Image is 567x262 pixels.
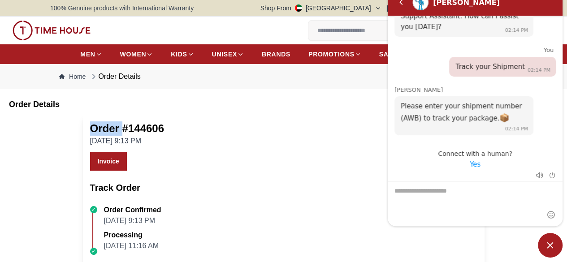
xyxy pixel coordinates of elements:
[120,50,147,59] span: WOMEN
[104,230,159,241] p: Processing
[538,233,563,258] span: Minimize live chat window
[13,21,91,40] img: ...
[379,50,397,59] span: SALE
[262,50,290,59] span: BRANDS
[308,50,355,59] span: PROMOTIONS
[50,64,517,89] nav: Breadcrumb
[260,4,381,13] button: Shop From[GEOGRAPHIC_DATA]
[9,98,558,111] h6: Order Details
[171,50,187,59] span: KIDS
[212,46,244,62] a: UNISEX
[262,46,290,62] a: BRANDS
[308,46,361,62] a: PROMOTIONS
[171,46,194,62] a: KIDS
[80,46,102,62] a: MEN
[90,136,164,146] p: [DATE] 9:13 PM
[104,215,161,226] p: [DATE] 9:13 PM
[538,233,563,258] div: Chat Widget
[80,50,95,59] span: MEN
[90,121,164,136] h1: Order # 144606
[104,241,159,251] p: [DATE] 11:16 AM
[50,4,194,13] span: 100% Genuine products with International Warranty
[104,205,161,215] p: Order Confirmed
[120,46,153,62] a: WOMEN
[59,72,86,81] a: Home
[90,152,127,171] a: Invoice
[90,181,477,194] h2: Track Order
[379,46,397,62] a: SALE
[89,71,140,82] div: Order Details
[212,50,237,59] span: UNISEX
[295,4,302,12] img: United Arab Emirates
